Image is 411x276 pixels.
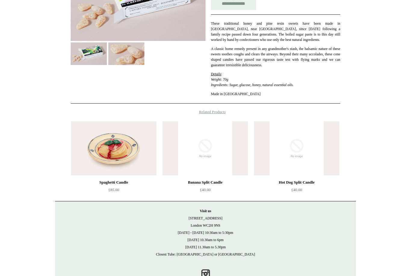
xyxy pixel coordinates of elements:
div: Banana Split Candle [164,179,246,186]
img: Bonbons du Père Dépret Pine & Honey Sweets [108,42,144,65]
p: : [211,71,340,88]
div: Spaghetti Candle [73,179,155,186]
strong: Visit us [200,209,211,213]
p: [STREET_ADDRESS] London WC2H 9NS [DATE] - [DATE] 10:30am to 5:30pm [DATE] 10.30am to 6pm [DATE] 1... [61,207,350,258]
em: Weight: 70g [211,77,228,82]
div: Hot Dog Split Candle [255,179,338,186]
p: A classic home remedy present in any grandmother's stash, the balsamic nature of these sweets soo... [211,46,340,68]
span: Details [211,72,221,76]
img: no-image-2048-a2addb12_grande.gif [162,121,248,175]
img: no-image-2048-a2addb12_grande.gif [254,121,339,175]
a: Banana Split Candle £40.00 [162,179,248,203]
p: Made in [GEOGRAPHIC_DATA] [211,91,340,97]
a: Spaghetti Candle Spaghetti Candle [71,121,156,175]
h4: Related Products [55,110,356,114]
a: Hot Dog Split Candle £40.00 [254,179,339,203]
img: Bonbons du Père Dépret Pine & Honey Sweets [71,42,107,65]
img: Spaghetti Candle [71,121,156,175]
p: These traditional honey and pine resin sweets have been made in [GEOGRAPHIC_DATA], near [GEOGRAPH... [211,21,340,42]
span: £40.00 [291,188,302,192]
span: £85.00 [108,188,119,192]
a: Spaghetti Candle £85.00 [71,179,156,203]
span: £40.00 [200,188,211,192]
em: Ingredients: Sugar, glucose, honey, natural essential oils. [211,83,294,87]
